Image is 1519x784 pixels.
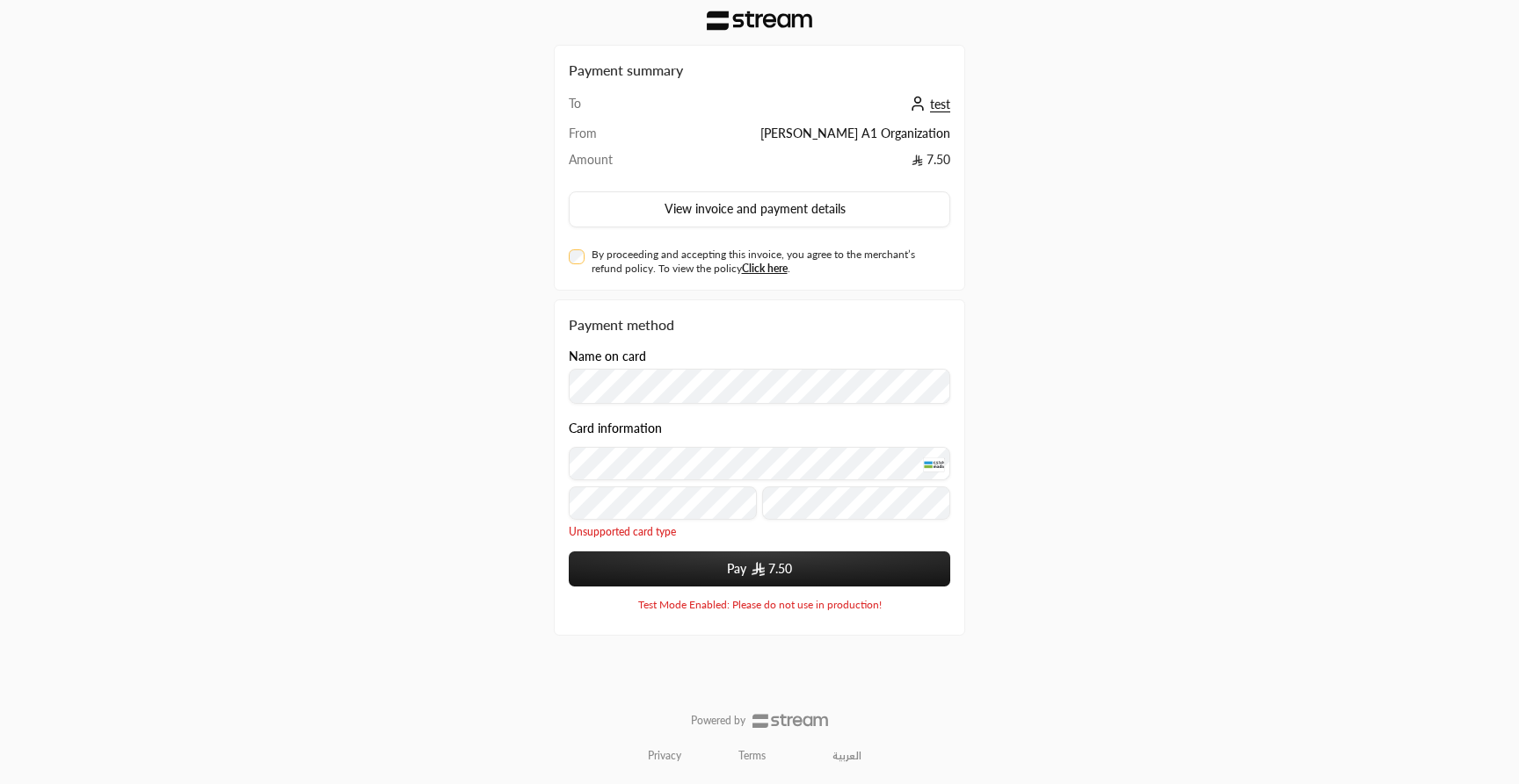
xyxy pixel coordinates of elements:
div: Card information [569,421,950,540]
td: 7.50 [641,151,950,177]
td: Amount [569,151,641,177]
img: SAR [752,562,765,577]
label: Name on card [569,349,646,363]
td: From [569,125,641,151]
button: View invoice and payment details [569,191,950,228]
a: Terms [738,749,766,763]
legend: Card information [569,421,662,435]
img: MADA [923,457,944,471]
div: Payment method [569,314,950,335]
td: [PERSON_NAME] A1 Organization [641,125,950,151]
span: test [930,97,950,112]
img: Company Logo [707,11,812,31]
input: Expiry date [569,486,757,520]
a: Privacy [648,749,681,763]
a: Click here [742,262,788,275]
h2: Payment summary [569,60,950,81]
span: 7.50 [768,560,792,578]
input: CVC [762,486,950,520]
td: To [569,95,641,124]
a: العربية [823,742,871,770]
a: test [905,97,950,111]
input: Credit Card [569,447,950,480]
div: Name on card [569,349,950,405]
button: Pay SAR7.50 [569,551,950,586]
p: Powered by [691,714,745,728]
label: By proceeding and accepting this invoice, you agree to the merchant’s refund policy. To view the ... [592,248,944,276]
span: Test Mode Enabled: Please do not use in production! [638,598,882,612]
span: Unsupported card type [569,525,950,539]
